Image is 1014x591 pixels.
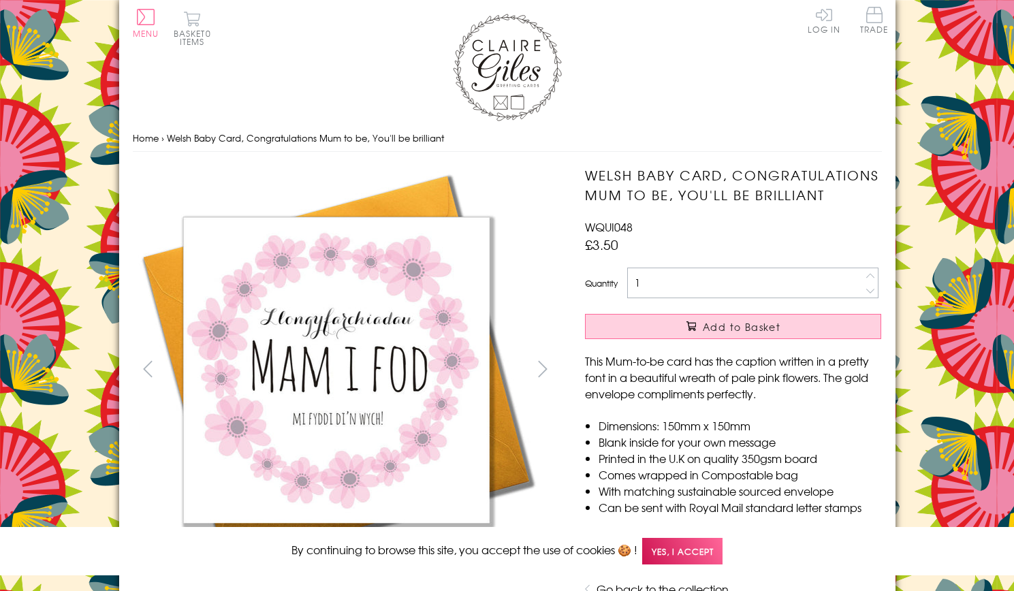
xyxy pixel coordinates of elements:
[133,131,159,144] a: Home
[133,9,159,37] button: Menu
[585,314,881,339] button: Add to Basket
[860,7,889,33] span: Trade
[599,499,881,515] li: Can be sent with Royal Mail standard letter stamps
[133,165,541,574] img: Welsh Baby Card, Congratulations Mum to be, You'll be brilliant
[527,353,558,384] button: next
[599,450,881,466] li: Printed in the U.K on quality 350gsm board
[167,131,444,144] span: Welsh Baby Card, Congratulations Mum to be, You'll be brilliant
[133,27,159,39] span: Menu
[585,165,881,205] h1: Welsh Baby Card, Congratulations Mum to be, You'll be brilliant
[585,235,618,254] span: £3.50
[599,434,881,450] li: Blank inside for your own message
[133,125,882,153] nav: breadcrumbs
[174,11,211,46] button: Basket0 items
[703,320,780,334] span: Add to Basket
[860,7,889,36] a: Trade
[585,219,633,235] span: WQUI048
[808,7,840,33] a: Log In
[599,417,881,434] li: Dimensions: 150mm x 150mm
[585,277,618,289] label: Quantity
[642,538,723,564] span: Yes, I accept
[161,131,164,144] span: ›
[599,466,881,483] li: Comes wrapped in Compostable bag
[599,483,881,499] li: With matching sustainable sourced envelope
[453,14,562,121] img: Claire Giles Greetings Cards
[133,353,163,384] button: prev
[585,353,881,402] p: This Mum-to-be card has the caption written in a pretty font in a beautiful wreath of pale pink f...
[180,27,211,48] span: 0 items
